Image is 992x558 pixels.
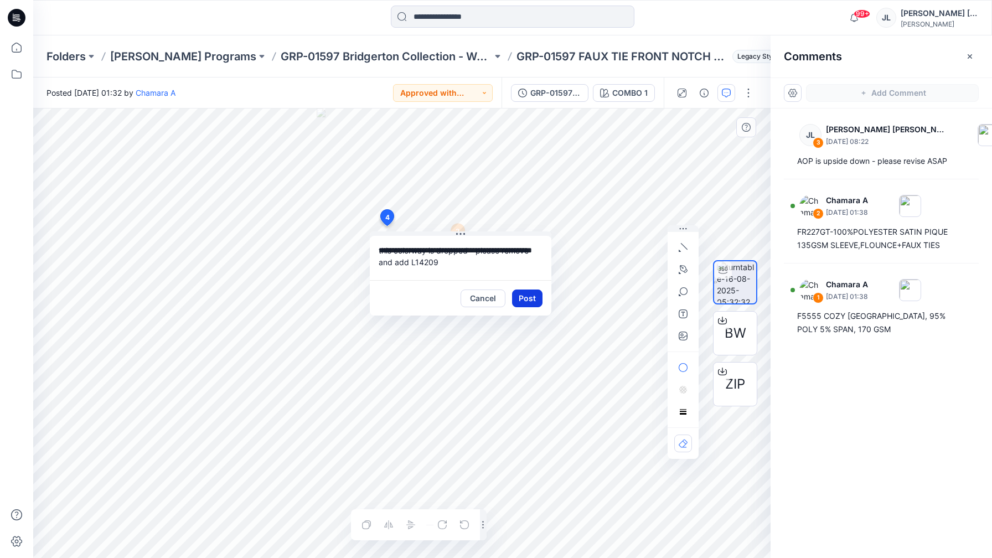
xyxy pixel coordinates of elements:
div: [PERSON_NAME] [PERSON_NAME] [901,7,978,20]
h2: Comments [784,50,842,63]
p: [DATE] 01:38 [826,207,868,218]
button: Legacy Style [728,49,783,64]
p: Chamara A [826,278,868,291]
div: JL [876,8,896,28]
p: [PERSON_NAME] [PERSON_NAME] [826,123,947,136]
span: BW [725,323,746,343]
button: COMBO 1 [593,84,655,102]
span: Posted [DATE] 01:32 by [46,87,175,99]
button: Post [512,290,542,307]
a: [PERSON_NAME] Programs [110,49,256,64]
button: Cancel [461,290,505,307]
span: 99+ [854,9,870,18]
div: 1 [813,292,824,303]
div: FR227GT-100%POLYESTER SATIN PIQUE 135GSM SLEEVE,FLOUNCE+FAUX TIES [797,225,965,252]
div: COMBO 1 [612,87,648,99]
div: F5555 COZY [GEOGRAPHIC_DATA], 95% POLY 5% SPAN, 170 GSM [797,309,965,336]
a: GRP-01597 Bridgerton Collection - Walmart S2 Summer 2026 [281,49,492,64]
p: GRP-01597 FAUX TIE FRONT NOTCH SET_COLORWAY_REV5 [516,49,728,64]
button: Add Comment [806,84,979,102]
div: AOP is upside down - please revise ASAP [797,154,965,168]
button: GRP-01597 FAUX TIE FRONT NOTCH SET_COLORWAY_REV5 [511,84,588,102]
button: Details [695,84,713,102]
p: [DATE] 08:22 [826,136,947,147]
p: Chamara A [826,194,868,207]
span: ZIP [725,374,745,394]
span: 4 [385,213,390,223]
div: GRP-01597 FAUX TIE FRONT NOTCH SET_COLORWAY_REV5 [530,87,581,99]
a: Folders [46,49,86,64]
div: 2 [813,208,824,219]
img: Chamara A [799,195,821,217]
img: turntable-16-08-2025-05:32:32 [717,261,756,303]
div: JL [799,124,821,146]
a: Chamara A [136,88,175,97]
div: 3 [813,137,824,148]
div: [PERSON_NAME] [901,20,978,28]
span: Legacy Style [732,50,783,63]
p: [DATE] 01:38 [826,291,868,302]
img: Chamara A [799,279,821,301]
